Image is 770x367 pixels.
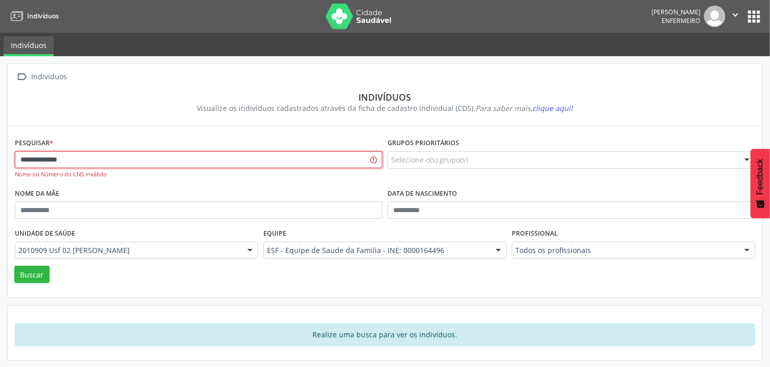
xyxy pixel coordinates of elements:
label: Equipe [263,226,286,242]
a: Indivíduos [7,8,59,25]
a: Indivíduos [4,36,54,56]
div: Indivíduos [22,91,748,103]
img: img [704,6,726,27]
label: Nome da mãe [15,186,59,202]
button: Buscar [14,266,50,283]
div: Visualize os indivíduos cadastrados através da ficha de cadastro individual (CDS). [22,103,748,113]
button:  [726,6,745,27]
a:  Indivíduos [15,70,69,84]
label: Data de nascimento [388,186,457,202]
div: Indivíduos [30,70,69,84]
span: 2010909 Usf 02 [PERSON_NAME] [18,245,237,256]
span: Selecione o(s) grupo(s) [391,154,468,165]
div: Nome ou Número do CNS inválido [15,170,382,179]
span: Feedback [756,159,765,195]
div: Realize uma busca para ver os indivíduos. [15,324,755,346]
label: Pesquisar [15,135,53,151]
button: apps [745,8,763,26]
span: Indivíduos [27,12,59,20]
i: Para saber mais, [476,103,573,113]
span: clique aqui! [533,103,573,113]
button: Feedback - Mostrar pesquisa [751,149,770,218]
label: Grupos prioritários [388,135,459,151]
label: Profissional [512,226,558,242]
span: Enfermeiro [662,16,700,25]
label: Unidade de saúde [15,226,75,242]
i:  [15,70,30,84]
span: ESF - Equipe de Saude da Familia - INE: 0000164496 [267,245,486,256]
div: [PERSON_NAME] [651,8,700,16]
i:  [730,9,741,20]
span: Todos os profissionais [515,245,734,256]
